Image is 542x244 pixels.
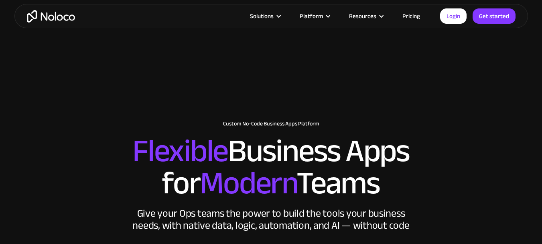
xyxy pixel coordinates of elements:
div: Platform [300,11,323,21]
a: Get started [473,8,516,24]
div: Solutions [240,11,290,21]
a: Login [440,8,467,24]
a: home [27,10,75,23]
span: Flexible [132,121,228,181]
h2: Business Apps for Teams [22,135,520,199]
a: Pricing [392,11,430,21]
h1: Custom No-Code Business Apps Platform [22,121,520,127]
div: Platform [290,11,339,21]
span: Modern [200,153,296,213]
div: Resources [349,11,376,21]
div: Solutions [250,11,274,21]
div: Give your Ops teams the power to build the tools your business needs, with native data, logic, au... [131,207,412,232]
div: Resources [339,11,392,21]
